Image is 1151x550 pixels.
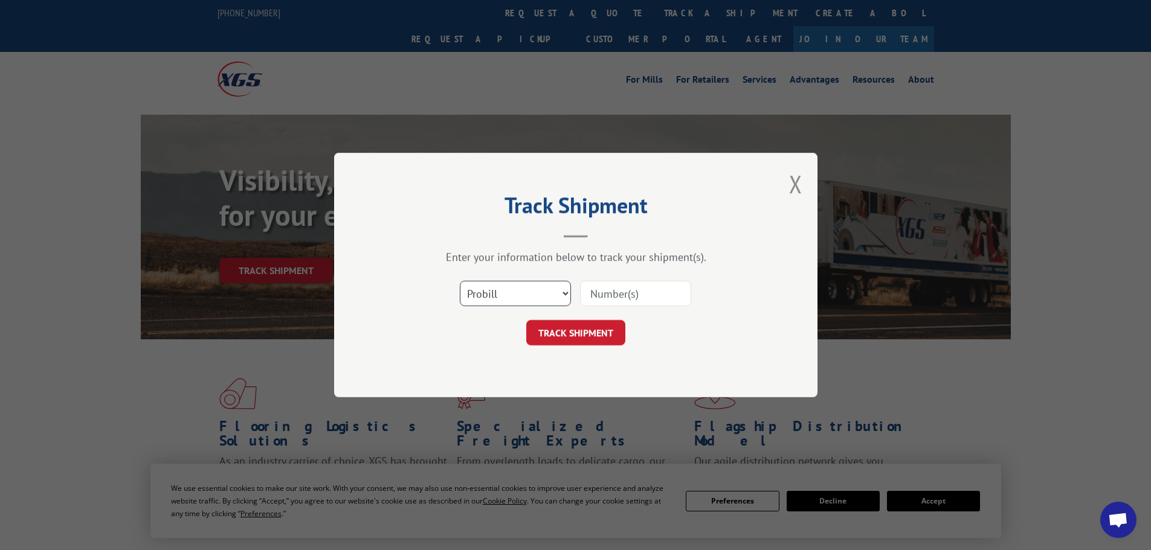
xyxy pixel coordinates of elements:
[395,250,757,264] div: Enter your information below to track your shipment(s).
[789,168,802,200] button: Close modal
[1100,502,1136,538] div: Open chat
[580,281,691,306] input: Number(s)
[526,320,625,345] button: TRACK SHIPMENT
[395,197,757,220] h2: Track Shipment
